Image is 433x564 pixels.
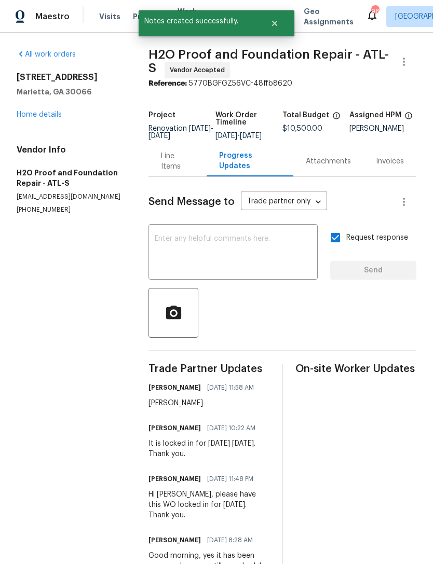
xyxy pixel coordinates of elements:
[207,423,255,433] span: [DATE] 10:22 AM
[241,194,327,211] div: Trade partner only
[17,205,124,214] p: [PHONE_NUMBER]
[17,111,62,118] a: Home details
[148,78,416,89] div: 5770BGFGZ56VC-48ffb8620
[148,48,389,74] span: H2O Proof and Foundation Repair - ATL-S
[304,6,354,27] span: Geo Assignments
[404,112,413,125] span: The hpm assigned to this work order.
[17,72,124,82] h2: [STREET_ADDRESS]
[371,6,378,17] div: 96
[148,474,201,484] h6: [PERSON_NAME]
[148,398,260,408] div: [PERSON_NAME]
[282,125,322,132] span: $10,500.00
[215,112,282,126] h5: Work Order Timeline
[240,132,262,140] span: [DATE]
[332,112,341,125] span: The total cost of line items that have been proposed by Opendoor. This sum includes line items th...
[207,535,253,545] span: [DATE] 8:28 AM
[99,11,120,22] span: Visits
[148,489,269,520] div: Hi [PERSON_NAME], please have this WO locked in for [DATE]. Thank you.
[282,112,329,119] h5: Total Budget
[133,11,165,22] span: Projects
[148,125,213,140] span: -
[178,6,204,27] span: Work Orders
[148,364,269,374] span: Trade Partner Updates
[17,51,76,58] a: All work orders
[17,168,124,188] h5: H2O Proof and Foundation Repair - ATL-S
[189,125,211,132] span: [DATE]
[349,125,416,132] div: [PERSON_NAME]
[148,535,201,545] h6: [PERSON_NAME]
[148,112,175,119] h5: Project
[148,438,269,459] div: It is locked in for [DATE] [DATE]. Thank you.
[207,382,254,393] span: [DATE] 11:58 AM
[215,132,237,140] span: [DATE]
[35,11,70,22] span: Maestro
[17,192,124,201] p: [EMAIL_ADDRESS][DOMAIN_NAME]
[346,232,408,243] span: Request response
[148,423,201,433] h6: [PERSON_NAME]
[215,132,262,140] span: -
[148,132,170,140] span: [DATE]
[306,156,351,167] div: Attachments
[148,80,187,87] b: Reference:
[376,156,404,167] div: Invoices
[295,364,416,374] span: On-site Worker Updates
[219,150,281,171] div: Progress Updates
[148,125,213,140] span: Renovation
[148,382,201,393] h6: [PERSON_NAME]
[170,65,229,75] span: Vendor Accepted
[161,151,194,172] div: Line Items
[17,145,124,155] h4: Vendor Info
[258,13,292,34] button: Close
[139,10,258,32] span: Notes created successfully.
[17,87,124,97] h5: Marietta, GA 30066
[349,112,401,119] h5: Assigned HPM
[148,197,235,207] span: Send Message to
[207,474,253,484] span: [DATE] 11:48 PM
